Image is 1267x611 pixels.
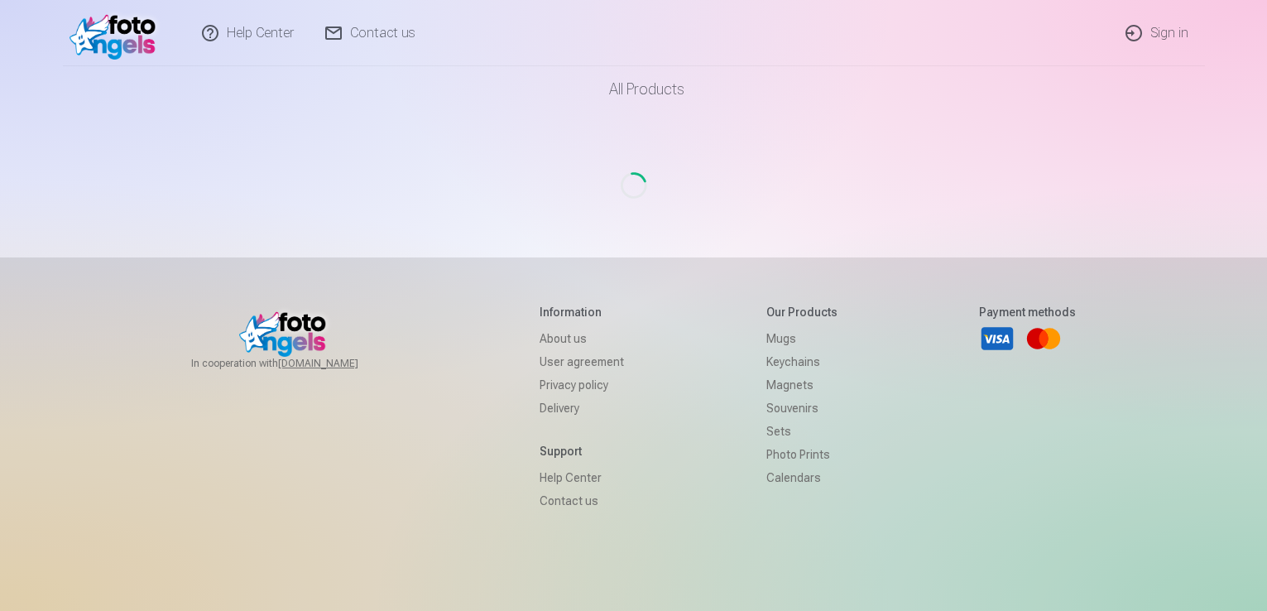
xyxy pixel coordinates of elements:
a: [DOMAIN_NAME] [278,357,398,370]
a: Help Center [540,466,624,489]
a: Sets [766,420,837,443]
img: /v1 [70,7,165,60]
a: All products [563,66,704,113]
h5: Information [540,304,624,320]
h5: Support [540,443,624,459]
a: Keychains [766,350,837,373]
a: Contact us [540,489,624,512]
a: Visa [979,320,1015,357]
h5: Our products [766,304,837,320]
a: Photo prints [766,443,837,466]
a: Privacy policy [540,373,624,397]
a: Calendars [766,466,837,489]
a: Mastercard [1025,320,1062,357]
h5: Payment methods [979,304,1076,320]
a: Souvenirs [766,397,837,420]
a: Delivery [540,397,624,420]
a: Mugs [766,327,837,350]
span: In cooperation with [191,357,398,370]
a: About us [540,327,624,350]
a: Magnets [766,373,837,397]
a: User agreement [540,350,624,373]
